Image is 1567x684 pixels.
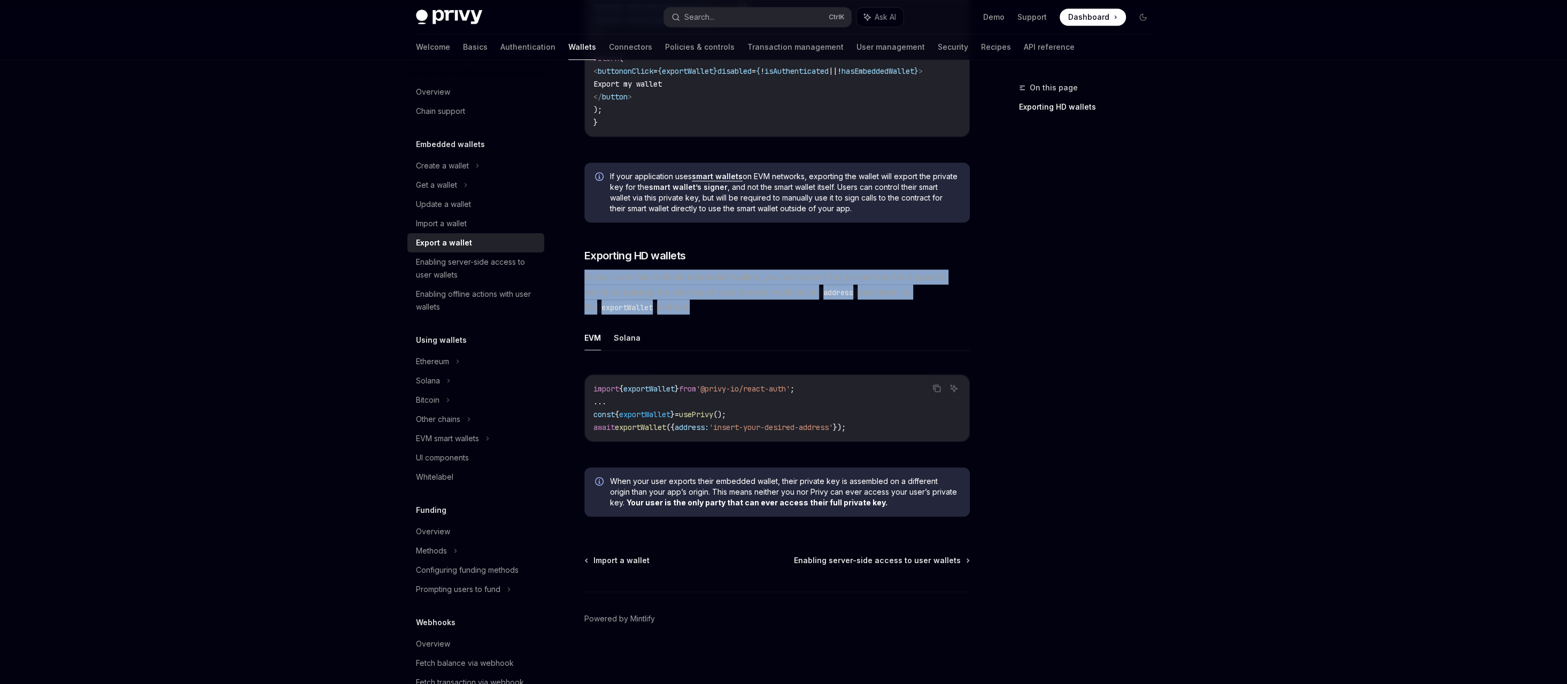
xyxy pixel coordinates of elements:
[653,66,658,76] span: =
[623,384,675,394] span: exportWallet
[416,637,450,650] div: Overview
[407,102,544,121] a: Chain support
[585,555,650,566] a: Import a wallet
[790,384,794,394] span: ;
[717,66,752,76] span: disabled
[416,86,450,98] div: Overview
[938,34,968,60] a: Security
[407,252,544,285] a: Enabling server-side access to user wallets
[416,179,457,191] div: Get a wallet
[1019,98,1160,116] a: Exporting HD wallets
[1030,81,1078,94] span: On this page
[983,12,1005,22] a: Demo
[407,654,544,673] a: Fetch balance via webhook
[593,105,602,114] span: );
[416,198,471,211] div: Update a wallet
[692,172,743,181] a: smart wallets
[610,171,959,214] span: If your application uses on EVM networks, exporting the wallet will export the private key for th...
[829,13,845,21] span: Ctrl K
[918,66,923,76] span: >
[1068,12,1109,22] span: Dashboard
[416,355,449,368] div: Ethereum
[610,476,959,508] span: When your user exports their embedded wallet, their private key is assembled on a different origi...
[416,471,453,483] div: Whitelabel
[416,657,514,670] div: Fetch balance via webhook
[947,381,961,395] button: Ask AI
[684,11,714,24] div: Search...
[756,66,760,76] span: {
[416,256,538,281] div: Enabling server-side access to user wallets
[416,334,467,347] h5: Using wallets
[837,66,842,76] span: !
[593,79,662,89] span: Export my wallet
[623,66,653,76] span: onClick
[615,422,666,432] span: exportWallet
[819,287,858,298] code: address
[593,397,606,406] span: ...
[407,233,544,252] a: Export a wallet
[675,384,679,394] span: }
[662,66,713,76] span: exportWallet
[416,432,479,445] div: EVM smart wallets
[833,422,846,432] span: });
[856,7,904,27] button: Ask AI
[670,410,675,419] span: }
[584,325,601,350] button: EVM
[584,613,655,624] a: Powered by Mintlify
[875,12,896,22] span: Ask AI
[584,248,686,263] span: Exporting HD wallets
[407,448,544,467] a: UI components
[416,374,440,387] div: Solana
[666,422,675,432] span: ({
[595,172,606,183] svg: Info
[416,217,467,230] div: Import a wallet
[416,236,472,249] div: Export a wallet
[664,7,851,27] button: Search...CtrlK
[665,34,735,60] a: Policies & controls
[856,34,925,60] a: User management
[658,66,662,76] span: {
[930,381,944,395] button: Copy the contents from the code block
[619,410,670,419] span: exportWallet
[568,34,596,60] a: Wallets
[407,634,544,654] a: Overview
[416,288,538,313] div: Enabling offline actions with user wallets
[407,560,544,580] a: Configuring funding methods
[500,34,555,60] a: Authentication
[416,105,465,118] div: Chain support
[679,410,713,419] span: usePrivy
[598,66,623,76] span: button
[463,34,488,60] a: Basics
[595,477,606,488] svg: Info
[794,555,961,566] span: Enabling server-side access to user wallets
[416,616,456,629] h5: Webhooks
[829,66,837,76] span: ||
[593,422,615,432] span: await
[609,34,652,60] a: Connectors
[1134,9,1152,26] button: Toggle dark mode
[407,195,544,214] a: Update a wallet
[407,82,544,102] a: Overview
[416,413,460,426] div: Other chains
[416,34,450,60] a: Welcome
[696,384,790,394] span: '@privy-io/react-auth'
[416,504,446,517] h5: Funding
[416,394,439,406] div: Bitcoin
[593,66,598,76] span: <
[747,34,844,60] a: Transaction management
[407,285,544,317] a: Enabling offline actions with user wallets
[914,66,918,76] span: }
[416,159,469,172] div: Create a wallet
[614,325,640,350] button: Solana
[713,410,726,419] span: ();
[1017,12,1047,22] a: Support
[597,302,657,313] code: exportWallet
[842,66,914,76] span: hasEmbeddedWallet
[760,66,765,76] span: !
[981,34,1011,60] a: Recipes
[593,384,619,394] span: import
[1060,9,1126,26] a: Dashboard
[407,467,544,487] a: Whitelabel
[593,555,650,566] span: Import a wallet
[619,384,623,394] span: {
